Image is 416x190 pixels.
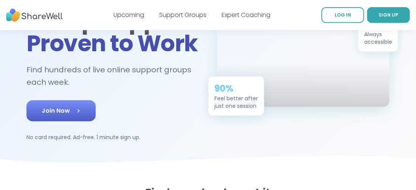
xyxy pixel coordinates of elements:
span: SIGN UP [379,12,399,18]
a: SIGN UP [367,7,410,23]
div: Always accessible [364,31,392,46]
a: Expert Coaching [222,11,271,19]
span: LOG IN [335,12,351,18]
a: Join Now [26,100,96,121]
span: Proven to Work [26,28,198,59]
a: Support Groups [160,11,207,19]
a: LOG IN [321,7,364,23]
a: Upcoming [114,11,144,19]
p: No card required. Ad-free. 1 minute sign up. [26,133,199,141]
div: 90% [214,83,258,95]
span: Join Now [42,106,81,115]
img: ShareWell Nav Logo [6,5,63,26]
div: Feel better after just one session [214,95,258,110]
h1: Group Support Is [26,9,199,55]
h2: Find hundreds of live online support groups each week. [26,64,199,88]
